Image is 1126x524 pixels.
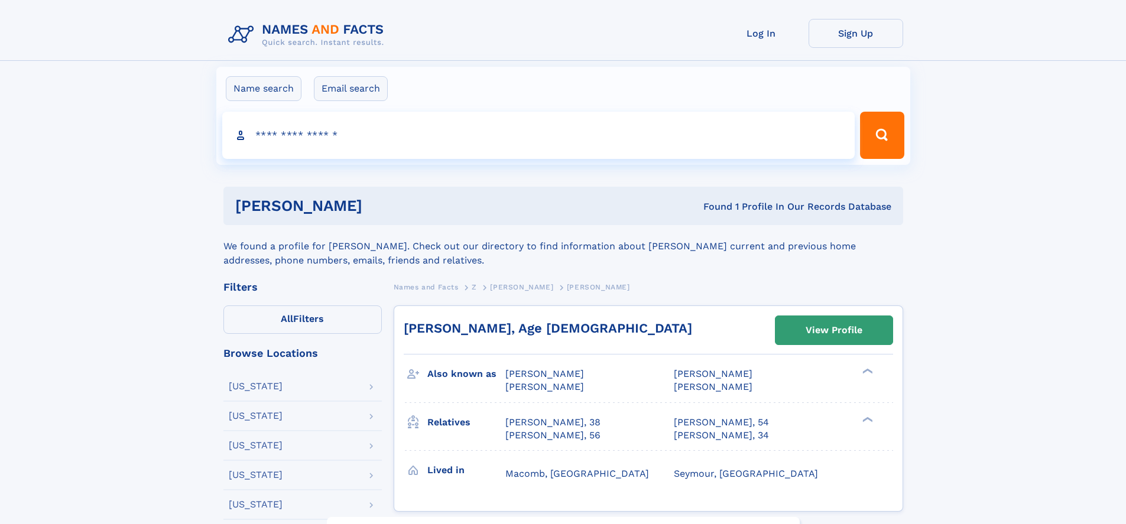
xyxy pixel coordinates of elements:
h3: Lived in [427,460,505,480]
a: Sign Up [809,19,903,48]
button: Search Button [860,112,904,159]
img: Logo Names and Facts [223,19,394,51]
div: We found a profile for [PERSON_NAME]. Check out our directory to find information about [PERSON_N... [223,225,903,268]
h3: Relatives [427,412,505,432]
div: Browse Locations [223,348,382,359]
span: [PERSON_NAME] [490,283,553,291]
span: [PERSON_NAME] [505,381,584,392]
label: Name search [226,76,301,101]
a: Z [472,279,477,294]
a: Log In [714,19,809,48]
div: Found 1 Profile In Our Records Database [533,200,891,213]
div: ❯ [859,367,874,375]
div: [US_STATE] [229,470,283,480]
span: Seymour, [GEOGRAPHIC_DATA] [674,468,818,479]
a: [PERSON_NAME] [490,279,553,294]
a: View Profile [775,316,893,344]
a: [PERSON_NAME], 56 [505,429,601,442]
h1: [PERSON_NAME] [235,198,533,213]
a: [PERSON_NAME], Age [DEMOGRAPHIC_DATA] [404,321,692,336]
span: [PERSON_NAME] [674,368,752,379]
span: Macomb, [GEOGRAPHIC_DATA] [505,468,649,479]
div: [US_STATE] [229,500,283,509]
a: [PERSON_NAME], 34 [674,429,769,442]
div: [US_STATE] [229,441,283,450]
a: [PERSON_NAME], 38 [505,416,601,429]
a: Names and Facts [394,279,459,294]
label: Filters [223,305,382,334]
h3: Also known as [427,364,505,384]
label: Email search [314,76,388,101]
div: View Profile [806,317,862,344]
input: search input [222,112,855,159]
div: ❯ [859,415,874,423]
span: [PERSON_NAME] [567,283,630,291]
span: Z [472,283,477,291]
a: [PERSON_NAME], 54 [674,416,769,429]
div: Filters [223,282,382,292]
div: [US_STATE] [229,382,283,391]
span: All [281,313,293,324]
span: [PERSON_NAME] [674,381,752,392]
div: [US_STATE] [229,411,283,421]
span: [PERSON_NAME] [505,368,584,379]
